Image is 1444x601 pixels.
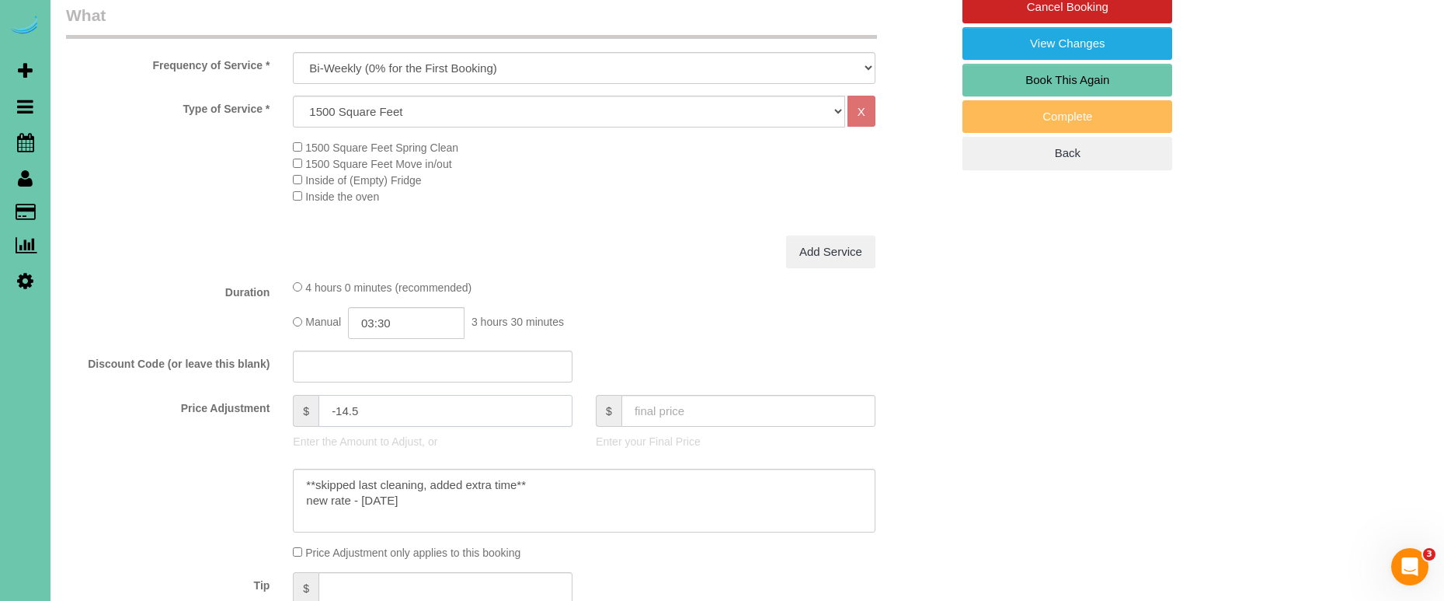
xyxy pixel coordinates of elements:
[1423,548,1435,561] span: 3
[962,27,1172,60] a: View Changes
[54,351,281,372] label: Discount Code (or leave this blank)
[305,547,520,559] span: Price Adjustment only applies to this booking
[305,158,451,170] span: 1500 Square Feet Move in/out
[54,279,281,300] label: Duration
[54,52,281,73] label: Frequency of Service *
[293,434,572,449] p: Enter the Amount to Adjust, or
[962,64,1172,96] a: Book This Again
[305,316,341,329] span: Manual
[962,137,1172,169] a: Back
[305,174,421,187] span: Inside of (Empty) Fridge
[596,395,621,427] span: $
[1391,548,1428,585] iframe: Intercom live chat
[54,395,281,416] label: Price Adjustment
[786,236,875,268] a: Add Service
[596,434,875,449] p: Enter your Final Price
[305,190,379,203] span: Inside the oven
[9,16,40,37] img: Automaid Logo
[293,395,318,427] span: $
[305,281,471,294] span: 4 hours 0 minutes (recommended)
[54,572,281,593] label: Tip
[305,142,458,154] span: 1500 Square Feet Spring Clean
[66,4,877,39] legend: What
[621,395,875,427] input: final price
[471,316,564,329] span: 3 hours 30 minutes
[54,96,281,117] label: Type of Service *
